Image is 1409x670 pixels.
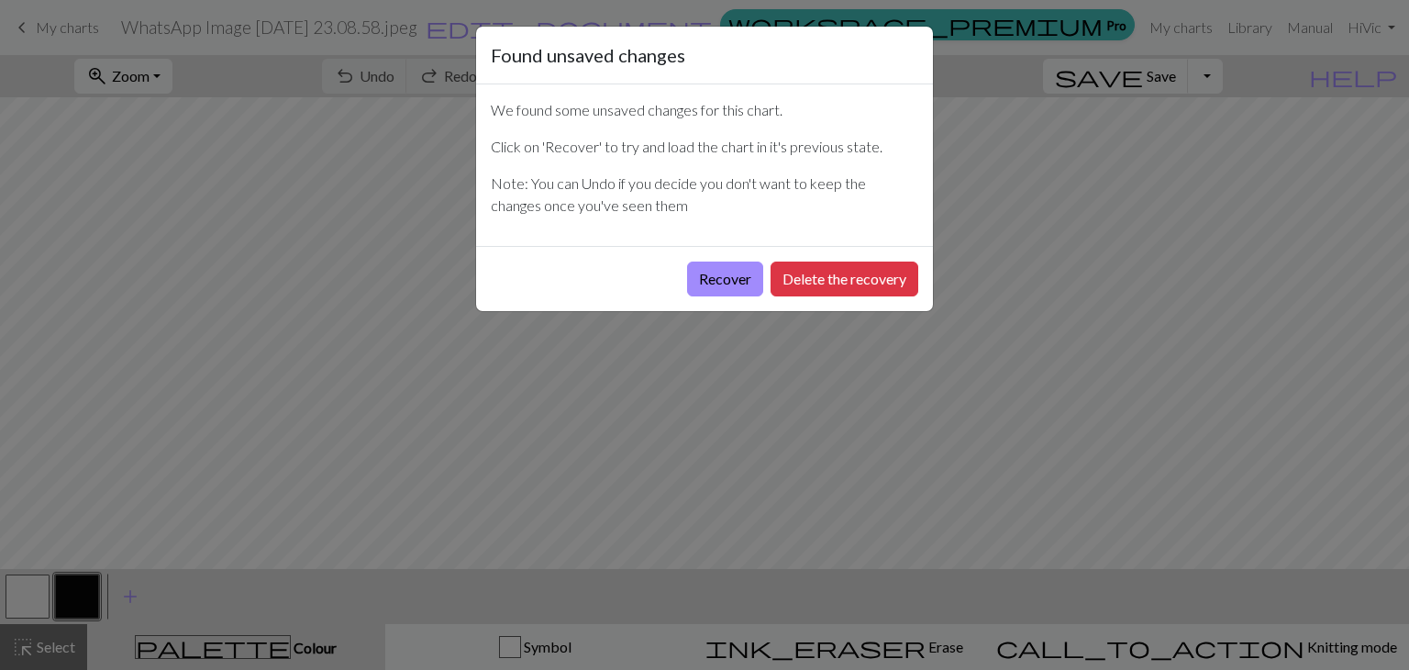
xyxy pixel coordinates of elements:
[771,262,918,296] button: Delete the recovery
[491,173,918,217] p: Note: You can Undo if you decide you don't want to keep the changes once you've seen them
[491,41,685,69] h5: Found unsaved changes
[491,99,918,121] p: We found some unsaved changes for this chart.
[491,136,918,158] p: Click on 'Recover' to try and load the chart in it's previous state.
[687,262,763,296] button: Recover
